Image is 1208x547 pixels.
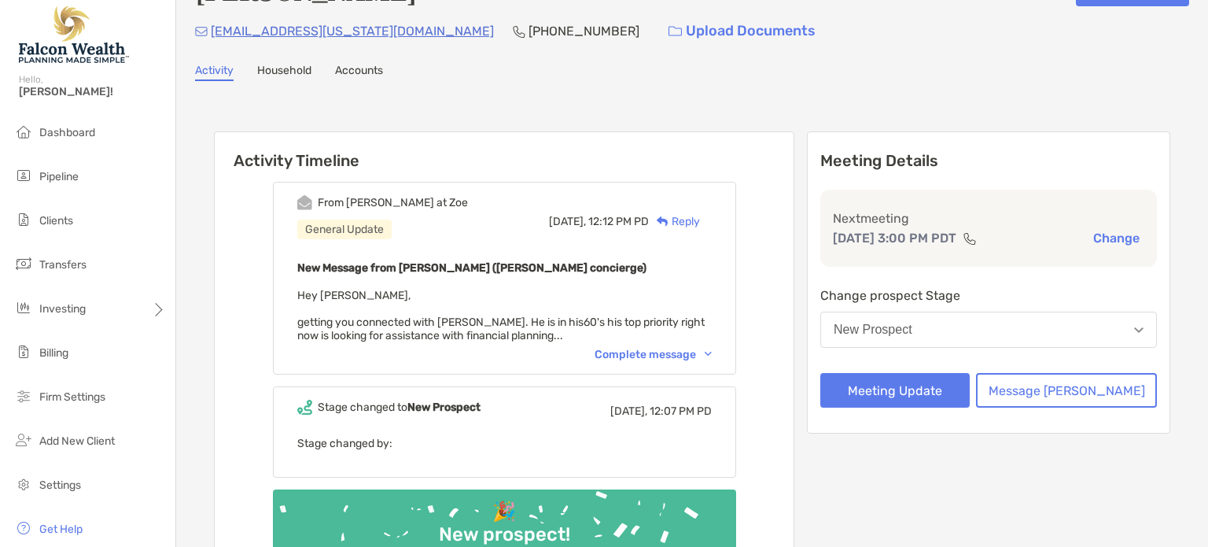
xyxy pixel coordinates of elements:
[549,215,586,228] span: [DATE],
[318,196,468,209] div: From [PERSON_NAME] at Zoe
[39,126,95,139] span: Dashboard
[513,25,525,38] img: Phone Icon
[820,286,1157,305] p: Change prospect Stage
[658,14,826,48] a: Upload Documents
[14,431,33,449] img: add_new_client icon
[39,302,86,316] span: Investing
[833,209,1144,228] p: Next meeting
[820,151,1157,171] p: Meeting Details
[14,254,33,273] img: transfers icon
[39,479,81,492] span: Settings
[668,26,682,37] img: button icon
[649,213,700,230] div: Reply
[14,342,33,361] img: billing icon
[335,64,383,81] a: Accounts
[610,405,647,418] span: [DATE],
[297,220,392,239] div: General Update
[528,21,639,41] p: [PHONE_NUMBER]
[820,373,970,408] button: Meeting Update
[14,386,33,405] img: firm-settings icon
[257,64,311,81] a: Household
[297,261,646,275] b: New Message from [PERSON_NAME] ([PERSON_NAME] concierge)
[976,373,1157,408] button: Message [PERSON_NAME]
[588,215,649,228] span: 12:12 PM PD
[19,6,129,63] img: Falcon Wealth Planning Logo
[14,210,33,229] img: clients icon
[39,523,83,536] span: Get Help
[433,523,576,546] div: New prospect!
[39,258,87,272] span: Transfers
[650,405,712,418] span: 12:07 PM PD
[297,434,712,453] p: Stage changed by:
[407,401,481,414] b: New Prospect
[195,64,234,81] a: Activity
[39,214,73,227] span: Clients
[297,289,705,342] span: Hey [PERSON_NAME], getting you connected with [PERSON_NAME]. He is in his60's his top priority ri...
[297,400,312,415] img: Event icon
[14,298,33,317] img: investing icon
[14,166,33,185] img: pipeline icon
[14,122,33,141] img: dashboard icon
[39,346,68,360] span: Billing
[195,27,208,36] img: Email Icon
[39,390,105,404] span: Firm Settings
[820,312,1157,348] button: New Prospect
[211,21,494,41] p: [EMAIL_ADDRESS][US_STATE][DOMAIN_NAME]
[39,434,115,448] span: Add New Client
[834,323,912,337] div: New Prospect
[19,85,166,98] span: [PERSON_NAME]!
[1088,230,1144,246] button: Change
[14,475,33,493] img: settings icon
[705,352,712,357] img: Chevron icon
[595,348,712,361] div: Complete message
[318,401,481,414] div: Stage changed to
[657,216,668,227] img: Reply icon
[39,170,79,183] span: Pipeline
[486,501,522,523] div: 🎉
[963,232,977,245] img: communication type
[833,228,956,248] p: [DATE] 3:00 PM PDT
[215,132,794,170] h6: Activity Timeline
[14,519,33,538] img: get-help icon
[1134,327,1144,333] img: Open dropdown arrow
[297,195,312,210] img: Event icon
